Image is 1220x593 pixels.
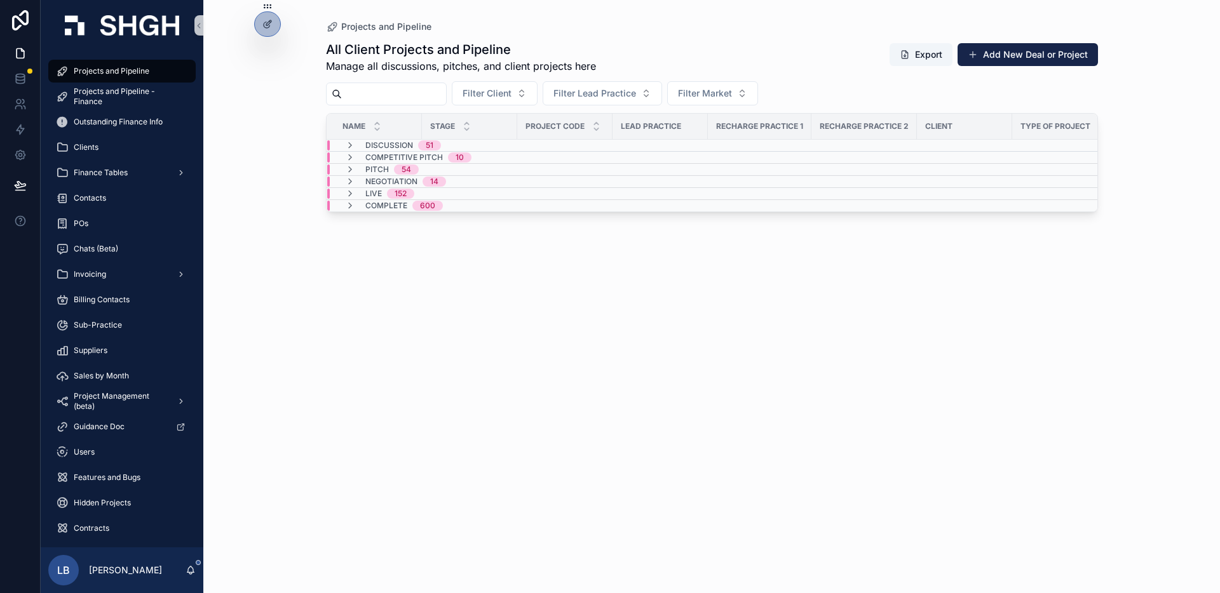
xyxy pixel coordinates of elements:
[341,20,431,33] span: Projects and Pipeline
[48,110,196,133] a: Outstanding Finance Info
[543,81,662,105] button: Select Button
[342,121,365,131] span: Name
[74,193,106,203] span: Contacts
[74,447,95,457] span: Users
[1020,121,1090,131] span: Type of Project
[74,86,183,107] span: Projects and Pipeline - Finance
[74,320,122,330] span: Sub-Practice
[48,187,196,210] a: Contacts
[452,81,538,105] button: Select Button
[820,121,909,131] span: Recharge Practice 2
[365,164,389,175] span: Pitch
[48,415,196,438] a: Guidance Doc
[74,345,107,356] span: Suppliers
[74,498,131,508] span: Hidden Projects
[57,563,70,578] span: LB
[74,66,149,76] span: Projects and Pipeline
[326,41,596,58] h1: All Client Projects and Pipeline
[365,189,382,199] span: Live
[74,472,140,483] span: Features and Bugs
[48,212,196,235] a: POs
[365,140,413,150] span: Discussion
[74,244,118,254] span: Chats (Beta)
[430,121,455,131] span: Stage
[365,152,443,163] span: Competitive Pitch
[48,466,196,489] a: Features and Bugs
[553,87,636,100] span: Filter Lead Practice
[74,422,125,432] span: Guidance Doc
[326,20,431,33] a: Projects and Pipeline
[48,288,196,311] a: Billing Contacts
[74,295,130,305] span: Billing Contacts
[48,491,196,514] a: Hidden Projects
[65,15,179,36] img: App logo
[74,168,128,178] span: Finance Tables
[525,121,585,131] span: Project Code
[74,371,129,381] span: Sales by Month
[48,441,196,463] a: Users
[395,189,407,199] div: 152
[925,121,952,131] span: Client
[716,121,803,131] span: Recharge Practice 1
[48,161,196,184] a: Finance Tables
[365,201,407,211] span: Complete
[365,177,417,187] span: Negotiation
[48,314,196,336] a: Sub-Practice
[74,523,109,533] span: Contracts
[48,60,196,83] a: Projects and Pipeline
[667,81,758,105] button: Select Button
[456,152,464,163] div: 10
[48,364,196,387] a: Sales by Month
[89,564,162,576] p: [PERSON_NAME]
[621,121,681,131] span: Lead Practice
[74,218,88,229] span: POs
[48,390,196,413] a: Project Management (beta)
[48,263,196,286] a: Invoicing
[74,117,163,127] span: Outstanding Finance Info
[326,58,596,74] span: Manage all discussions, pitches, and client projects here
[890,43,952,66] button: Export
[41,51,203,547] div: scrollable content
[48,85,196,108] a: Projects and Pipeline - Finance
[48,237,196,260] a: Chats (Beta)
[74,142,98,152] span: Clients
[48,136,196,159] a: Clients
[74,269,106,279] span: Invoicing
[426,140,433,150] div: 51
[74,391,166,411] span: Project Management (beta)
[430,177,438,187] div: 14
[958,43,1098,66] button: Add New Deal or Project
[420,201,435,211] div: 600
[48,339,196,362] a: Suppliers
[48,517,196,540] a: Contracts
[463,87,512,100] span: Filter Client
[402,164,411,175] div: 54
[678,87,732,100] span: Filter Market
